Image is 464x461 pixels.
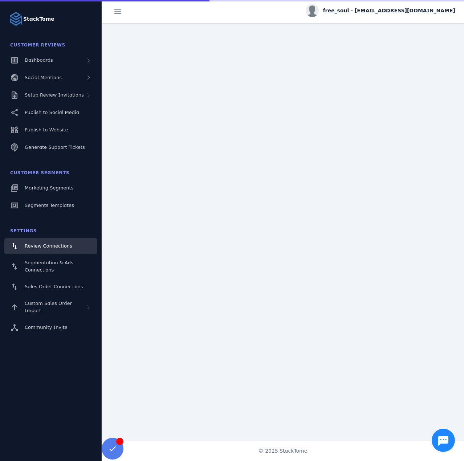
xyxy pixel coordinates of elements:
a: Marketing Segments [4,180,97,196]
a: Community Invite [4,319,97,335]
span: Segments Templates [25,203,74,208]
span: Review Connections [25,243,72,249]
a: Generate Support Tickets [4,139,97,155]
a: Publish to Website [4,122,97,138]
button: free_soul - [EMAIL_ADDRESS][DOMAIN_NAME] [306,4,455,17]
span: Publish to Website [25,127,68,132]
span: Community Invite [25,325,68,330]
span: Generate Support Tickets [25,144,85,150]
img: Logo image [9,12,23,26]
span: Dashboards [25,57,53,63]
span: © 2025 StackTome [259,447,308,455]
span: Customer Segments [10,170,69,175]
a: Segmentation & Ads Connections [4,256,97,277]
span: Settings [10,228,37,233]
img: profile.jpg [306,4,319,17]
span: Social Mentions [25,75,62,80]
span: Custom Sales Order Import [25,301,72,313]
span: Sales Order Connections [25,284,83,289]
a: Sales Order Connections [4,279,97,295]
strong: StackTome [23,15,54,23]
span: Customer Reviews [10,42,65,48]
span: Setup Review Invitations [25,92,84,98]
a: Segments Templates [4,197,97,213]
a: Publish to Social Media [4,105,97,121]
a: Review Connections [4,238,97,254]
span: Marketing Segments [25,185,73,191]
span: Segmentation & Ads Connections [25,260,73,273]
span: free_soul - [EMAIL_ADDRESS][DOMAIN_NAME] [323,7,455,15]
span: Publish to Social Media [25,110,79,115]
